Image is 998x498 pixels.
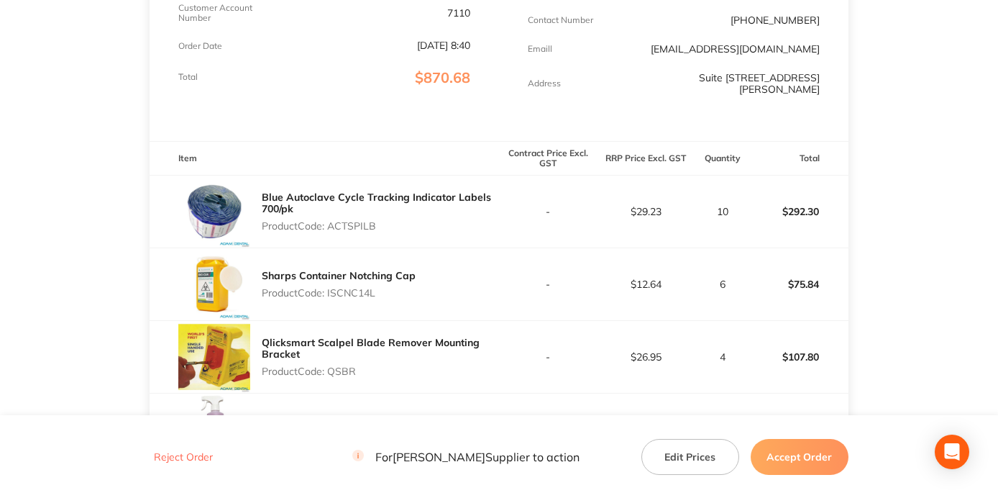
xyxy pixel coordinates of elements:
p: Order Date [178,41,222,51]
th: Quantity [695,142,751,176]
p: $292.30 [751,194,848,229]
button: Reject Order [150,451,217,463]
span: $870.68 [415,68,470,86]
p: 4 [695,351,750,363]
a: Sharps Container Notching Cap [262,269,416,282]
a: Blue Autoclave Cycle Tracking Indicator Labels 700/pk [262,191,491,215]
p: - [500,351,596,363]
a: Qlicksmart Scalpel Blade Remover Mounting Bracket [262,336,480,361]
p: 10 [695,206,750,217]
p: Address [528,78,561,89]
th: Item [150,142,499,176]
p: 6 [695,279,750,290]
p: Contact Number [528,15,593,25]
p: 7110 [447,7,470,19]
p: $107.80 [751,340,848,374]
p: Product Code: ISCNC14L [262,287,416,299]
p: Product Code: ACTSPILB [262,220,499,232]
p: $64.02 [751,412,848,447]
th: Total [751,142,848,176]
p: $75.84 [751,267,848,302]
button: Accept Order [751,438,848,474]
p: $29.23 [598,206,694,217]
th: Contract Price Excl. GST [499,142,597,176]
p: For [PERSON_NAME] Supplier to action [352,450,580,463]
p: $12.64 [598,279,694,290]
img: anBvcGR3OA [178,176,250,248]
p: Total [178,72,198,82]
p: Suite [STREET_ADDRESS][PERSON_NAME] [625,72,820,95]
img: andoNnY3Yw [178,248,250,320]
p: Customer Account Number [178,3,275,23]
button: Edit Prices [641,438,739,474]
p: $26.95 [598,351,694,363]
a: [EMAIL_ADDRESS][DOMAIN_NAME] [651,42,820,55]
div: Open Intercom Messenger [935,435,969,469]
th: RRP Price Excl. GST [597,142,695,176]
p: [DATE] 8:40 [417,40,470,51]
p: - [500,279,596,290]
p: - [500,206,596,217]
p: Product Code: QSBR [262,366,499,377]
p: [PHONE_NUMBER] [731,14,820,26]
img: NmhsZ2Y0cg [178,394,250,466]
p: Emaill [528,44,552,54]
img: ODFoYnEyeA [178,321,250,393]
